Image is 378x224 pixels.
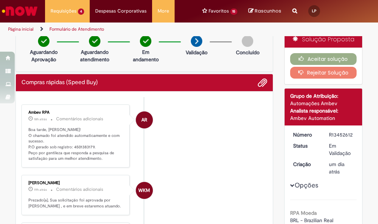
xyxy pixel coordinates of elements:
img: ServiceNow [1,4,39,18]
a: Página inicial [8,26,34,32]
div: Analista responsável: [290,107,357,114]
div: Ambev Automation [290,114,357,122]
dt: Status [288,142,324,149]
p: Validação [186,49,207,56]
span: WKM [138,182,150,199]
time: 28/08/2025 12:41:17 [34,117,47,121]
span: 4 [78,8,84,15]
time: 28/08/2025 11:48:23 [34,187,47,192]
div: Grupo de Atribuição: [290,92,357,100]
a: Formulário de Atendimento [49,26,104,32]
span: LP [312,8,316,13]
img: check-circle-green.png [140,35,151,47]
button: Adicionar anexos [258,78,267,87]
button: Rejeitar Solução [290,67,357,79]
dt: Criação [288,161,324,168]
span: Favoritos [209,7,229,15]
b: RPA Moeda [290,210,317,216]
div: 27/08/2025 14:01:17 [329,161,354,175]
span: um dia atrás [329,161,344,175]
img: check-circle-green.png [38,35,49,47]
img: check-circle-green.png [89,35,100,47]
p: Aguardando atendimento [80,48,109,63]
div: [PERSON_NAME] [28,181,124,185]
span: BRL - Brazilian Real [290,217,333,224]
div: R13452612 [329,131,354,138]
button: Aceitar solução [290,53,357,65]
span: 19h atrás [34,187,47,192]
p: Aguardando Aprovação [30,48,58,63]
div: Solução Proposta [285,32,362,48]
span: Requisições [51,7,76,15]
div: William Kaio Maia [136,182,153,199]
dt: Número [288,131,324,138]
a: No momento, sua lista de rascunhos tem 0 Itens [248,7,281,14]
div: Em Validação [329,142,354,157]
h2: Compras rápidas (Speed Buy) Histórico de tíquete [21,79,98,86]
span: Rascunhos [255,7,281,14]
p: Em andamento [133,48,159,63]
span: 15 [230,8,238,15]
p: Boa tarde, [PERSON_NAME]! O chamado foi atendido automaticamente e com sucesso. P.O gerado sob re... [28,127,124,162]
div: Automações Ambev [290,100,357,107]
ul: Trilhas de página [6,23,215,36]
small: Comentários adicionais [56,186,103,193]
span: Despesas Corporativas [95,7,147,15]
p: Concluído [236,49,260,56]
span: 18h atrás [34,117,47,121]
img: arrow-next.png [191,35,202,47]
p: Prezado(a), Sua solicitação foi aprovada por [PERSON_NAME] , e em breve estaremos atuando. [28,197,124,209]
span: AR [141,111,147,129]
div: Ambev RPA [136,111,153,128]
small: Comentários adicionais [56,116,103,122]
div: Ambev RPA [28,110,124,115]
span: More [158,7,169,15]
img: img-circle-grey.png [242,35,253,47]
